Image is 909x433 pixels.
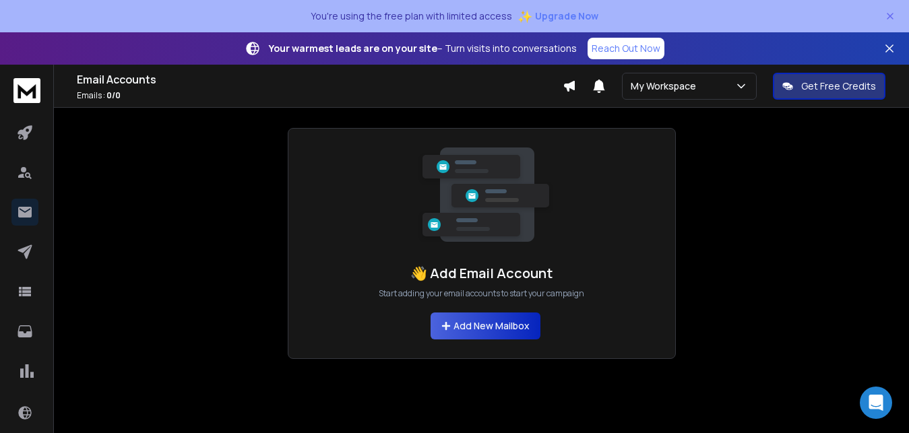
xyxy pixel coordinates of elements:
strong: Your warmest leads are on your site [269,42,437,55]
img: logo [13,78,40,103]
a: Reach Out Now [588,38,664,59]
span: 0 / 0 [106,90,121,101]
p: Get Free Credits [801,79,876,93]
h1: Email Accounts [77,71,563,88]
span: Upgrade Now [535,9,598,23]
div: Open Intercom Messenger [860,387,892,419]
p: You're using the free plan with limited access [311,9,512,23]
p: Reach Out Now [592,42,660,55]
p: My Workspace [631,79,701,93]
span: ✨ [518,7,532,26]
p: Emails : [77,90,563,101]
button: ✨Upgrade Now [518,3,598,30]
button: Add New Mailbox [431,312,540,339]
h1: 👋 Add Email Account [410,264,553,283]
p: Start adding your email accounts to start your campaign [379,288,584,299]
p: – Turn visits into conversations [269,42,577,55]
button: Get Free Credits [773,73,885,100]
